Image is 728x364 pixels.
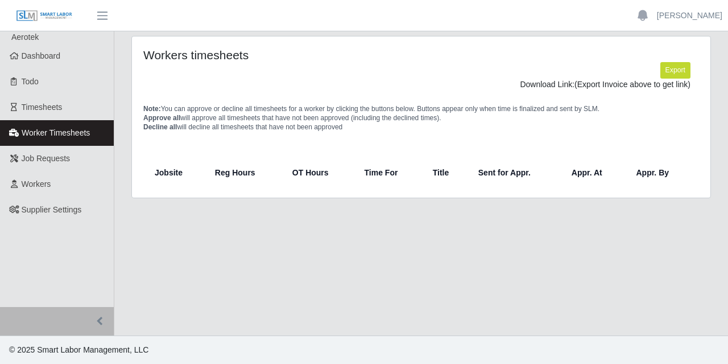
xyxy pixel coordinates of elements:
span: Aerotek [11,32,39,42]
th: Appr. At [562,159,627,186]
th: Reg Hours [206,159,283,186]
th: Time For [355,159,424,186]
p: You can approve or decline all timesheets for a worker by clicking the buttons below. Buttons app... [143,104,699,132]
span: Todo [22,77,39,86]
span: Approve all [143,114,180,122]
span: Worker Timesheets [22,128,90,137]
th: OT Hours [283,159,355,186]
span: Note: [143,105,161,113]
span: Timesheets [22,103,63,112]
span: Dashboard [22,51,61,60]
button: Export [660,62,690,78]
span: (Export Invoice above to get link) [574,80,690,89]
div: Download Link: [152,79,690,91]
th: Jobsite [148,159,206,186]
span: Job Requests [22,154,71,163]
span: Supplier Settings [22,205,82,214]
img: SLM Logo [16,10,73,22]
th: Sent for Appr. [469,159,562,186]
span: Workers [22,179,51,189]
span: Decline all [143,123,177,131]
a: [PERSON_NAME] [657,10,722,22]
th: Appr. By [627,159,694,186]
span: © 2025 Smart Labor Management, LLC [9,345,148,354]
th: Title [424,159,469,186]
h4: Workers timesheets [143,48,365,62]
